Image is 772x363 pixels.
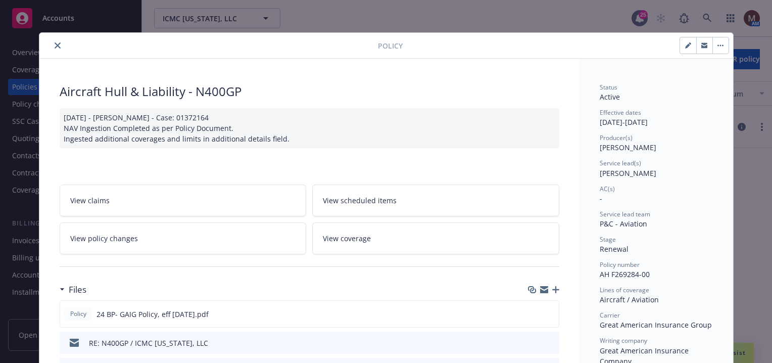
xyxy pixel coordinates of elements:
span: [PERSON_NAME] [600,168,656,178]
button: close [52,39,64,52]
button: preview file [546,309,555,320]
span: Service lead team [600,210,650,218]
button: download file [530,338,538,348]
span: Effective dates [600,108,641,117]
span: Lines of coverage [600,286,649,294]
span: Active [600,92,620,102]
span: Renewal [600,244,629,254]
span: Carrier [600,311,620,320]
span: - [600,194,602,203]
a: View coverage [312,222,559,254]
span: Producer(s) [600,133,633,142]
span: Policy number [600,260,640,269]
h3: Files [69,283,86,296]
div: Files [60,283,86,296]
span: View claims [70,195,110,206]
div: Aircraft Hull & Liability - N400GP [60,83,559,100]
span: Stage [600,235,616,244]
a: View claims [60,185,307,216]
button: download file [529,309,538,320]
span: View coverage [323,233,371,244]
span: Service lead(s) [600,159,641,167]
span: Great American Insurance Group [600,320,712,330]
div: Aircraft / Aviation [600,294,713,305]
span: P&C - Aviation [600,219,647,229]
span: Policy [378,40,403,51]
span: Writing company [600,336,647,345]
a: View policy changes [60,222,307,254]
div: [DATE] - [PERSON_NAME] - Case: 01372164 NAV Ingestion Completed as per Policy Document. Ingested ... [60,108,559,148]
a: View scheduled items [312,185,559,216]
span: View policy changes [70,233,138,244]
span: AC(s) [600,185,615,193]
span: [PERSON_NAME] [600,143,656,152]
span: AH F269284-00 [600,269,650,279]
button: preview file [546,338,555,348]
div: [DATE] - [DATE] [600,108,713,127]
span: Status [600,83,617,92]
span: 24 BP- GAIG Policy, eff [DATE].pdf [96,309,209,320]
span: View scheduled items [323,195,397,206]
div: RE: N400GP / ICMC [US_STATE], LLC [89,338,208,348]
span: Policy [68,309,88,319]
